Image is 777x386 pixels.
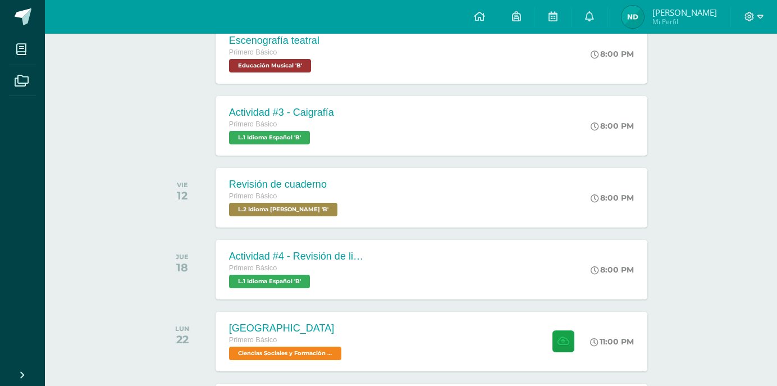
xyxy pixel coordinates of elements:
[229,131,310,144] span: L.1 Idioma Español 'B'
[652,17,717,26] span: Mi Perfil
[177,181,188,189] div: VIE
[591,121,634,131] div: 8:00 PM
[590,337,634,347] div: 11:00 PM
[229,251,364,262] div: Actividad #4 - Revisión de libro
[229,336,277,344] span: Primero Básico
[229,120,277,128] span: Primero Básico
[229,203,337,216] span: L.2 Idioma Maya Kaqchikel 'B'
[229,179,340,190] div: Revisión de cuaderno
[229,264,277,272] span: Primero Básico
[652,7,717,18] span: [PERSON_NAME]
[229,347,341,360] span: Ciencias Sociales y Formación Ciudadana 'B'
[229,35,319,47] div: Escenografía teatral
[175,325,189,333] div: LUN
[591,265,634,275] div: 8:00 PM
[229,59,311,72] span: Educación Musical 'B'
[229,48,277,56] span: Primero Básico
[229,275,310,288] span: L.1 Idioma Español 'B'
[176,261,189,274] div: 18
[177,189,188,202] div: 12
[591,193,634,203] div: 8:00 PM
[621,6,644,28] img: e1ff1a1f64771d02874101921f4571d2.png
[229,192,277,200] span: Primero Básico
[175,333,189,346] div: 22
[229,107,334,119] div: Actividad #3 - Caigrafía
[229,323,344,334] div: [GEOGRAPHIC_DATA]
[591,49,634,59] div: 8:00 PM
[176,253,189,261] div: JUE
